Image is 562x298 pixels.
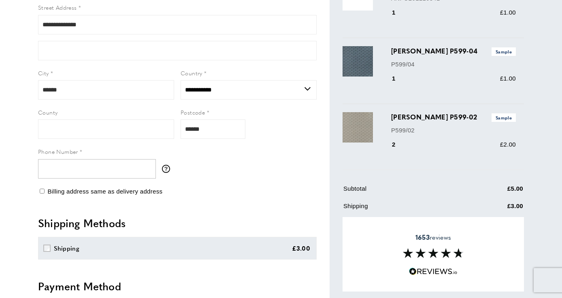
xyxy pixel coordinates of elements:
div: 1 [391,74,407,83]
p: P599/02 [391,126,516,135]
td: Subtotal [343,184,466,200]
div: 2 [391,140,407,149]
td: £3.00 [467,201,523,217]
span: £1.00 [500,9,516,16]
h2: Payment Method [38,279,317,294]
span: reviews [415,233,451,241]
h3: [PERSON_NAME] P599-02 [391,112,516,122]
div: Shipping [54,243,79,253]
div: 1 [391,8,407,17]
h2: Shipping Methods [38,216,317,230]
span: £2.00 [500,141,516,148]
td: Shipping [343,201,466,217]
div: £3.00 [292,243,311,253]
span: Sample [492,47,516,56]
span: Country [181,69,202,77]
input: Billing address same as delivery address [40,189,45,194]
span: County [38,108,57,116]
p: P599/04 [391,60,516,69]
span: £1.00 [500,75,516,82]
img: Reviews.io 5 stars [409,268,458,275]
span: Postcode [181,108,205,116]
button: More information [162,165,174,173]
img: Giuliano Indigo P599-04 [343,46,373,77]
span: City [38,69,49,77]
span: Billing address same as delivery address [47,188,162,195]
img: Reviews section [403,248,464,258]
span: Phone Number [38,147,78,155]
h3: [PERSON_NAME] P599-04 [391,46,516,56]
span: Sample [492,113,516,122]
strong: 1653 [415,232,430,242]
td: £5.00 [467,184,523,200]
span: Street Address [38,3,77,11]
img: Giuliano Linen P599-02 [343,112,373,143]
